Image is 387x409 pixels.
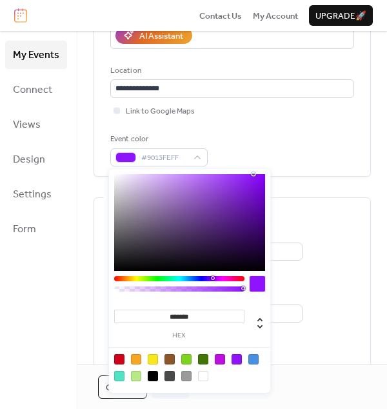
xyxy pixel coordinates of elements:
[164,371,175,381] div: #4A4A4A
[5,75,67,104] a: Connect
[13,185,52,205] span: Settings
[199,10,242,23] span: Contact Us
[248,354,259,364] div: #4A90E2
[141,152,187,165] span: #9013FEFF
[139,30,183,43] div: AI Assistant
[148,371,158,381] div: #000000
[164,354,175,364] div: #8B572A
[148,354,158,364] div: #F8E71C
[181,371,192,381] div: #9B9B9B
[5,41,67,69] a: My Events
[131,354,141,364] div: #F5A623
[13,45,59,66] span: My Events
[5,145,67,174] a: Design
[215,354,225,364] div: #BD10E0
[110,65,352,77] div: Location
[114,354,124,364] div: #D0021B
[13,150,45,170] span: Design
[106,381,139,394] span: Cancel
[309,5,373,26] button: Upgrade🚀
[114,332,244,339] label: hex
[126,105,195,118] span: Link to Google Maps
[114,371,124,381] div: #50E3C2
[13,80,52,101] span: Connect
[14,8,27,23] img: logo
[5,180,67,208] a: Settings
[131,371,141,381] div: #B8E986
[253,9,298,22] a: My Account
[199,9,242,22] a: Contact Us
[181,354,192,364] div: #7ED321
[253,10,298,23] span: My Account
[198,371,208,381] div: #FFFFFF
[198,354,208,364] div: #417505
[110,133,205,146] div: Event color
[5,215,67,243] a: Form
[315,10,366,23] span: Upgrade 🚀
[13,219,36,240] span: Form
[98,375,147,399] button: Cancel
[5,110,67,139] a: Views
[232,354,242,364] div: #9013FE
[115,27,192,44] button: AI Assistant
[13,115,41,135] span: Views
